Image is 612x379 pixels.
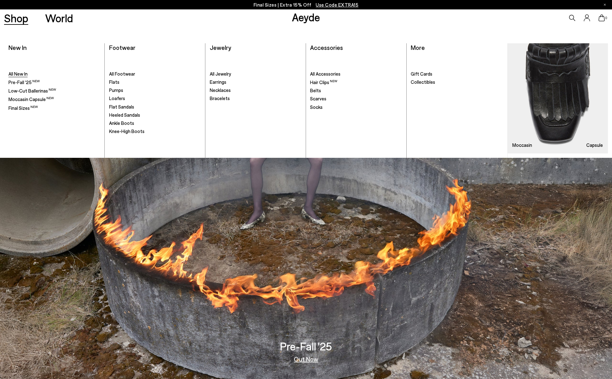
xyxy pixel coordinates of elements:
a: More [411,44,425,51]
a: New In [8,44,27,51]
a: Belts [310,88,402,94]
a: Out Now [294,356,318,362]
a: Necklaces [210,87,302,93]
a: Shop [4,13,28,24]
a: Flats [109,79,201,85]
a: Accessories [310,44,343,51]
a: Low-Cut Ballerinas [8,88,100,94]
a: All Footwear [109,71,201,77]
a: Moccasin Capsule [8,96,100,103]
span: 0 [605,16,608,20]
a: Loafers [109,95,201,102]
a: Gift Cards [411,71,503,77]
a: Aeyde [292,10,320,24]
a: All Accessories [310,71,402,77]
span: Navigate to /collections/ss25-final-sizes [316,2,358,8]
span: Collectibles [411,79,435,85]
a: Flat Sandals [109,104,201,110]
a: World [45,13,73,24]
a: All Jewelry [210,71,302,77]
a: Earrings [210,79,302,85]
a: 0 [599,14,605,21]
a: Heeled Sandals [109,112,201,118]
span: Knee-High Boots [109,128,145,134]
span: Pre-Fall '25 [8,79,40,85]
a: Footwear [109,44,135,51]
span: Moccasin Capsule [8,96,54,102]
span: Hair Clips [310,79,337,85]
h3: Capsule [586,143,603,147]
span: All Jewelry [210,71,231,77]
span: Necklaces [210,87,231,93]
span: Final Sizes [8,105,38,111]
a: Collectibles [411,79,503,85]
span: Belts [310,88,321,93]
span: Pumps [109,87,123,93]
span: Flats [109,79,119,85]
a: Moccasin Capsule [508,43,608,153]
a: Jewelry [210,44,231,51]
span: Socks [310,104,323,110]
span: All Footwear [109,71,135,77]
span: Bracelets [210,95,230,101]
a: Final Sizes [8,105,100,111]
span: Loafers [109,95,125,101]
span: Heeled Sandals [109,112,140,118]
h3: Pre-Fall '25 [280,341,332,352]
a: Pre-Fall '25 [8,79,100,86]
span: Scarves [310,96,326,101]
h3: Moccasin [512,143,532,147]
a: Scarves [310,96,402,102]
span: All New In [8,71,28,77]
a: Socks [310,104,402,110]
a: Pumps [109,87,201,93]
span: Gift Cards [411,71,432,77]
a: All New In [8,71,100,77]
span: Low-Cut Ballerinas [8,88,56,93]
span: Earrings [210,79,226,85]
a: Ankle Boots [109,120,201,126]
a: Hair Clips [310,79,402,86]
span: All Accessories [310,71,340,77]
a: Bracelets [210,95,302,102]
span: Ankle Boots [109,120,134,126]
p: Final Sizes | Extra 15% Off [254,1,359,9]
span: Flat Sandals [109,104,134,109]
img: Mobile_e6eede4d-78b8-4bd1-ae2a-4197e375e133_900x.jpg [508,43,608,153]
a: Knee-High Boots [109,128,201,135]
